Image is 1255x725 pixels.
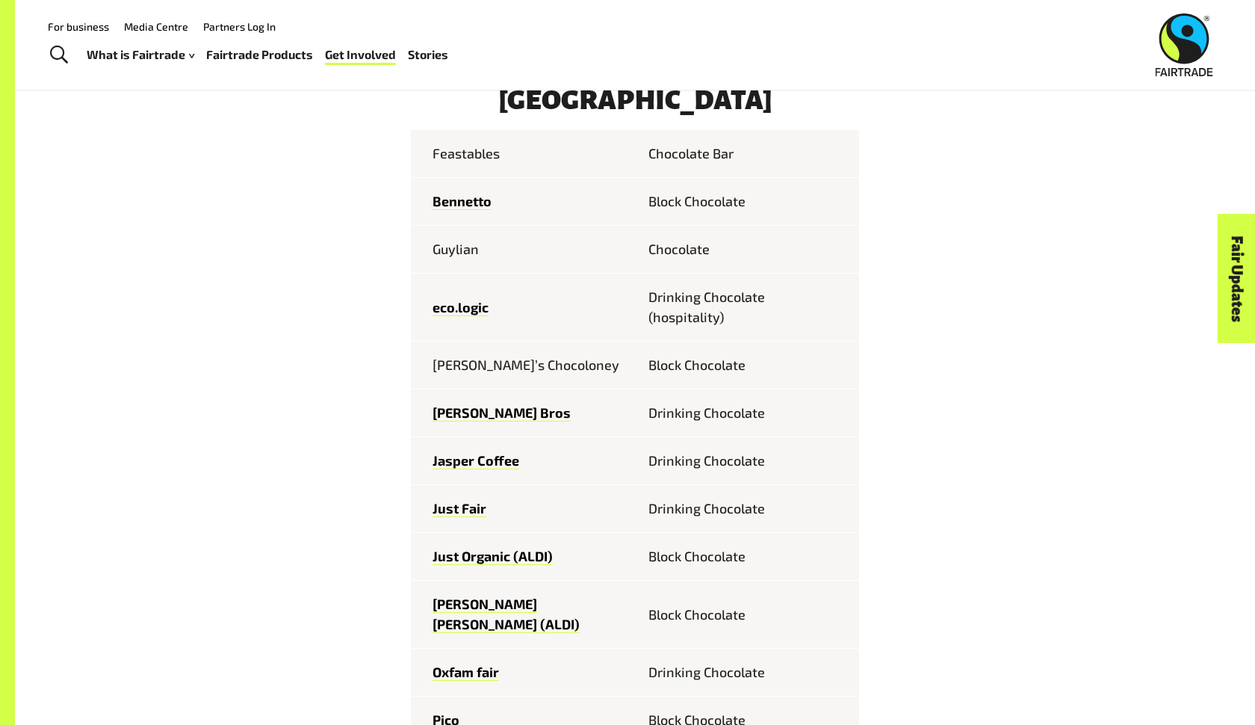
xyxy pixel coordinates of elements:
a: Bennetto [433,193,492,210]
a: Just Organic (ALDI) [433,548,553,565]
td: Drinking Chocolate [635,649,859,697]
a: Oxfam fair [433,664,499,681]
td: Guylian [411,226,635,274]
a: Stories [408,44,448,66]
a: eco.logic [433,299,489,316]
a: [PERSON_NAME] [PERSON_NAME] (ALDI) [433,596,580,633]
td: Feastables [411,130,635,178]
td: [PERSON_NAME]’s Chocoloney [411,342,635,389]
td: Drinking Chocolate [635,389,859,437]
a: What is Fairtrade [87,44,194,66]
a: Just Fair [433,500,486,517]
td: Chocolate Bar [635,130,859,178]
td: Drinking Chocolate (hospitality) [635,274,859,342]
td: Block Chocolate [635,581,859,649]
a: For business [48,20,109,33]
td: Block Chocolate [635,533,859,581]
a: Toggle Search [40,37,77,74]
a: Media Centre [124,20,188,33]
a: Fairtrade Products [206,44,313,66]
img: Fairtrade Australia New Zealand logo [1156,13,1213,76]
td: Drinking Chocolate [635,437,859,485]
td: Drinking Chocolate [635,485,859,533]
a: Jasper Coffee [433,452,519,469]
a: Get Involved [325,44,396,66]
a: [PERSON_NAME] Bros [433,404,571,422]
td: Chocolate [635,226,859,274]
td: Block Chocolate [635,342,859,389]
a: Partners Log In [203,20,276,33]
td: Block Chocolate [635,178,859,226]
